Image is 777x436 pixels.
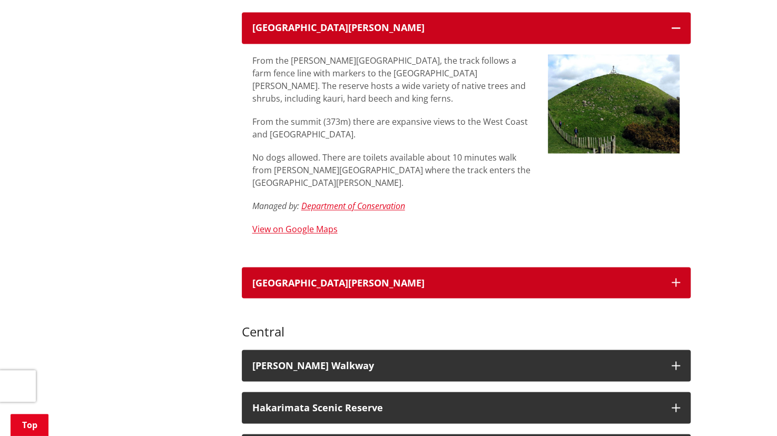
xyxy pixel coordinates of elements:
p: No dogs allowed. There are toilets available about 10 minutes walk from [PERSON_NAME][GEOGRAPHIC_... [252,151,532,189]
button: [GEOGRAPHIC_DATA][PERSON_NAME] [242,12,691,44]
iframe: Messenger Launcher [729,392,766,430]
h3: Central [242,309,691,339]
h3: Hakarimata Scenic Reserve [252,402,661,413]
p: From the summit (373m) there are expansive views to the West Coast and [GEOGRAPHIC_DATA]. [252,115,532,141]
h3: [GEOGRAPHIC_DATA][PERSON_NAME] [252,23,661,33]
a: View on Google Maps [252,223,338,235]
button: Hakarimata Scenic Reserve [242,392,691,423]
button: [PERSON_NAME] Walkway [242,350,691,381]
div: [GEOGRAPHIC_DATA][PERSON_NAME] [252,278,661,288]
img: Mount William walkway [548,54,680,153]
button: [GEOGRAPHIC_DATA][PERSON_NAME] [242,267,691,299]
p: From the [PERSON_NAME][GEOGRAPHIC_DATA], the track follows a farm fence line with markers to the ... [252,54,532,105]
a: Top [11,414,48,436]
em: Managed by: [252,200,299,212]
a: Department of Conservation [301,200,405,212]
div: [PERSON_NAME] Walkway [252,360,661,371]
